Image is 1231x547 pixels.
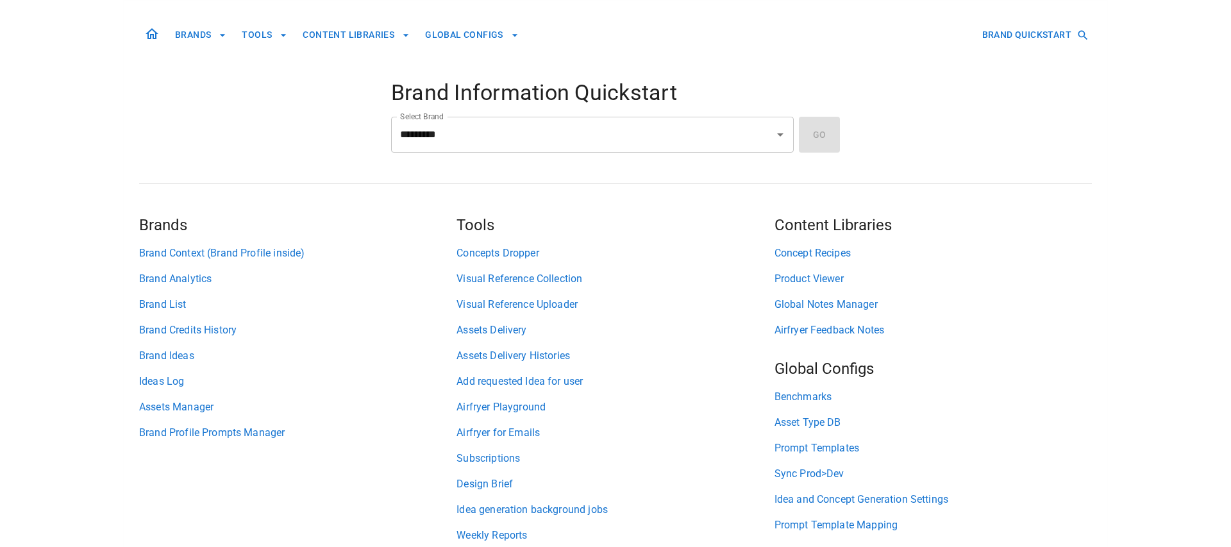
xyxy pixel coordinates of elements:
[456,400,774,415] a: Airfryer Playground
[139,215,456,235] h5: Brands
[775,518,1092,533] a: Prompt Template Mapping
[775,246,1092,261] a: Concept Recipes
[456,528,774,543] a: Weekly Reports
[139,246,456,261] a: Brand Context (Brand Profile inside)
[456,348,774,364] a: Assets Delivery Histories
[775,415,1092,430] a: Asset Type DB
[420,23,524,47] button: GLOBAL CONFIGS
[139,348,456,364] a: Brand Ideas
[775,358,1092,379] h5: Global Configs
[391,80,840,106] h4: Brand Information Quickstart
[297,23,415,47] button: CONTENT LIBRARIES
[400,111,444,122] label: Select Brand
[139,271,456,287] a: Brand Analytics
[237,23,292,47] button: TOOLS
[775,215,1092,235] h5: Content Libraries
[170,23,231,47] button: BRANDS
[139,297,456,312] a: Brand List
[775,492,1092,507] a: Idea and Concept Generation Settings
[456,502,774,518] a: Idea generation background jobs
[139,400,456,415] a: Assets Manager
[775,297,1092,312] a: Global Notes Manager
[775,466,1092,482] a: Sync Prod>Dev
[456,374,774,389] a: Add requested Idea for user
[977,23,1092,47] button: BRAND QUICKSTART
[456,323,774,338] a: Assets Delivery
[456,246,774,261] a: Concepts Dropper
[456,271,774,287] a: Visual Reference Collection
[139,425,456,441] a: Brand Profile Prompts Manager
[139,323,456,338] a: Brand Credits History
[775,389,1092,405] a: Benchmarks
[456,425,774,441] a: Airfryer for Emails
[139,374,456,389] a: Ideas Log
[456,297,774,312] a: Visual Reference Uploader
[775,441,1092,456] a: Prompt Templates
[771,126,789,144] button: Open
[456,215,774,235] h5: Tools
[775,323,1092,338] a: Airfryer Feedback Notes
[775,271,1092,287] a: Product Viewer
[456,451,774,466] a: Subscriptions
[456,476,774,492] a: Design Brief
